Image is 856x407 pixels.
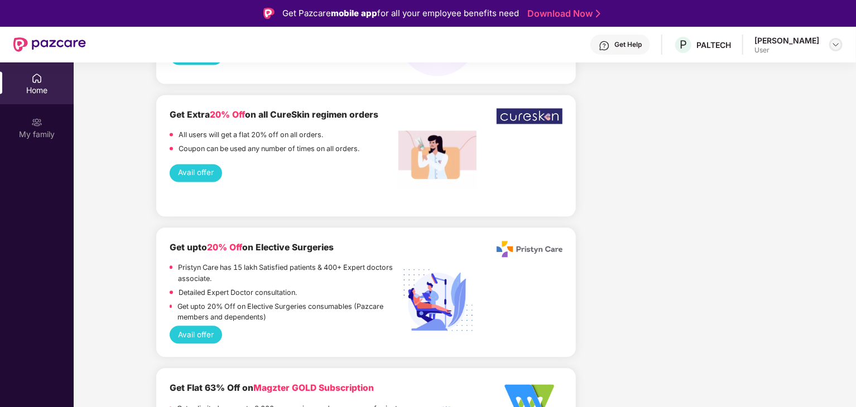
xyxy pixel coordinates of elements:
[398,263,477,341] img: Elective%20Surgery.png
[31,117,42,128] img: svg+xml;base64,PHN2ZyB3aWR0aD0iMjAiIGhlaWdodD0iMjAiIHZpZXdCb3g9IjAgMCAyMCAyMCIgZmlsbD0ibm9uZSIgeG...
[179,143,359,154] p: Coupon can be used any number of times on all orders.
[497,241,562,257] img: Pristyn_Care_Logo%20(1).png
[754,35,819,46] div: [PERSON_NAME]
[497,108,562,124] img: WhatsApp%20Image%202022-12-23%20at%206.17.28%20PM.jpeg
[210,109,245,120] span: 20% Off
[179,287,297,298] p: Detailed Expert Doctor consultation.
[170,164,223,182] button: Avail offer
[680,38,687,51] span: P
[754,46,819,55] div: User
[31,72,42,84] img: svg+xml;base64,PHN2ZyBpZD0iSG9tZSIgeG1sbnM9Imh0dHA6Ly93d3cudzMub3JnLzIwMDAvc3ZnIiB3aWR0aD0iMjAiIG...
[207,242,242,253] span: 20% Off
[13,37,86,52] img: New Pazcare Logo
[170,242,334,253] b: Get upto on Elective Surgeries
[177,301,398,323] p: Get upto 20% Off on Elective Surgeries consumables (Pazcare members and dependents)
[170,382,374,393] b: Get Flat 63% Off on
[527,8,597,20] a: Download Now
[596,8,600,20] img: Stroke
[696,40,731,50] div: PALTECH
[253,382,374,393] span: Magzter GOLD Subscription
[599,40,610,51] img: svg+xml;base64,PHN2ZyBpZD0iSGVscC0zMngzMiIgeG1sbnM9Imh0dHA6Ly93d3cudzMub3JnLzIwMDAvc3ZnIiB3aWR0aD...
[263,8,275,19] img: Logo
[179,129,323,140] p: All users will get a flat 20% off on all orders.
[282,7,519,20] div: Get Pazcare for all your employee benefits need
[170,326,223,343] button: Avail offer
[170,109,378,120] b: Get Extra on all CureSkin regimen orders
[398,130,477,190] img: Screenshot%202022-12-27%20at%203.54.05%20PM.png
[178,262,398,284] p: Pristyn Care has 15 lakh Satisfied patients & 400+ Expert doctors associate.
[614,40,642,49] div: Get Help
[831,40,840,49] img: svg+xml;base64,PHN2ZyBpZD0iRHJvcGRvd24tMzJ4MzIiIHhtbG5zPSJodHRwOi8vd3d3LnczLm9yZy8yMDAwL3N2ZyIgd2...
[331,8,377,18] strong: mobile app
